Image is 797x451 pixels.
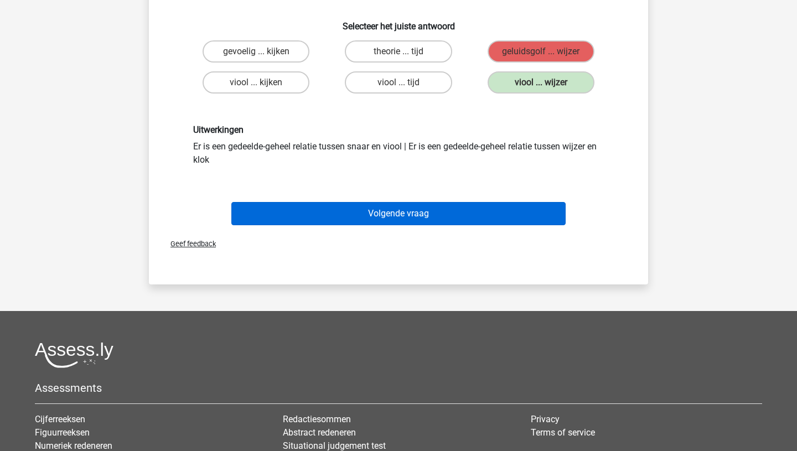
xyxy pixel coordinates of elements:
[488,71,594,94] label: viool ... wijzer
[203,40,309,63] label: gevoelig ... kijken
[345,71,452,94] label: viool ... tijd
[35,381,762,395] h5: Assessments
[283,427,356,438] a: Abstract redeneren
[203,71,309,94] label: viool ... kijken
[185,125,612,166] div: Er is een gedeelde-geheel relatie tussen snaar en viool | Er is een gedeelde-geheel relatie tusse...
[35,342,113,368] img: Assessly logo
[531,414,560,424] a: Privacy
[283,440,386,451] a: Situational judgement test
[35,414,85,424] a: Cijferreeksen
[35,427,90,438] a: Figuurreeksen
[231,202,566,225] button: Volgende vraag
[162,240,216,248] span: Geef feedback
[193,125,604,135] h6: Uitwerkingen
[488,40,594,63] label: geluidsgolf ... wijzer
[167,12,630,32] h6: Selecteer het juiste antwoord
[283,414,351,424] a: Redactiesommen
[345,40,452,63] label: theorie ... tijd
[35,440,112,451] a: Numeriek redeneren
[531,427,595,438] a: Terms of service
